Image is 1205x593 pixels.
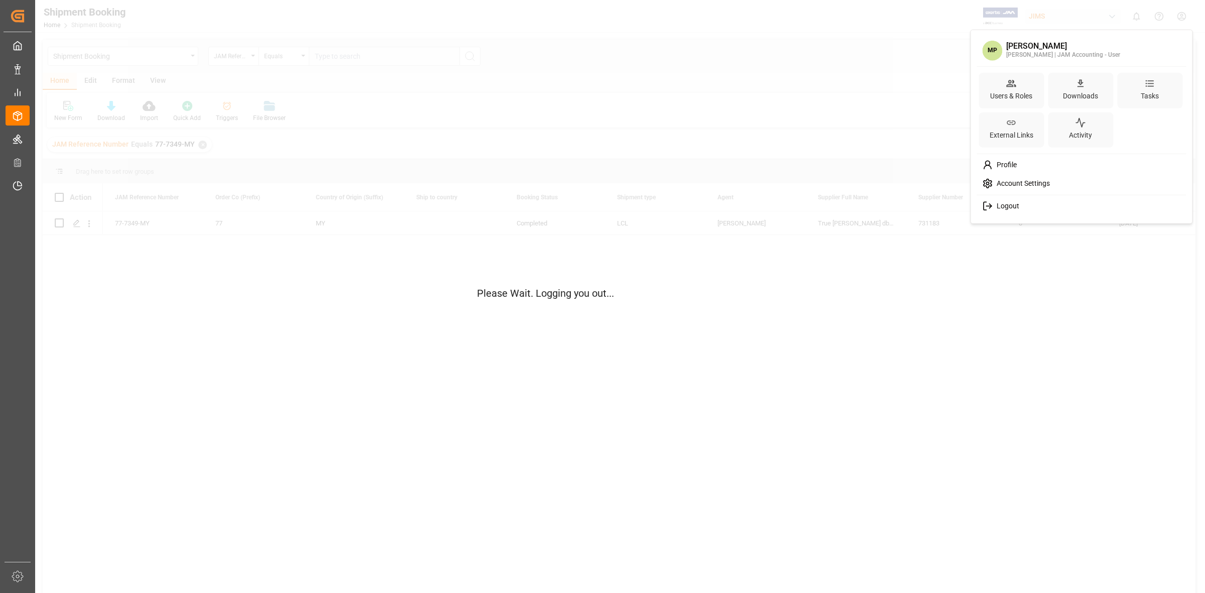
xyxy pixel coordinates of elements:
span: Account Settings [993,179,1050,188]
p: Please Wait. Logging you out... [477,286,728,301]
span: MP [982,41,1002,61]
div: Users & Roles [988,88,1034,103]
div: [PERSON_NAME] | JAM Accounting - User [1006,51,1120,60]
div: [PERSON_NAME] [1006,42,1120,51]
div: Downloads [1061,88,1100,103]
span: Logout [993,202,1019,211]
div: Activity [1067,128,1094,143]
div: External Links [988,128,1035,143]
div: Tasks [1139,88,1161,103]
span: Profile [993,161,1017,170]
